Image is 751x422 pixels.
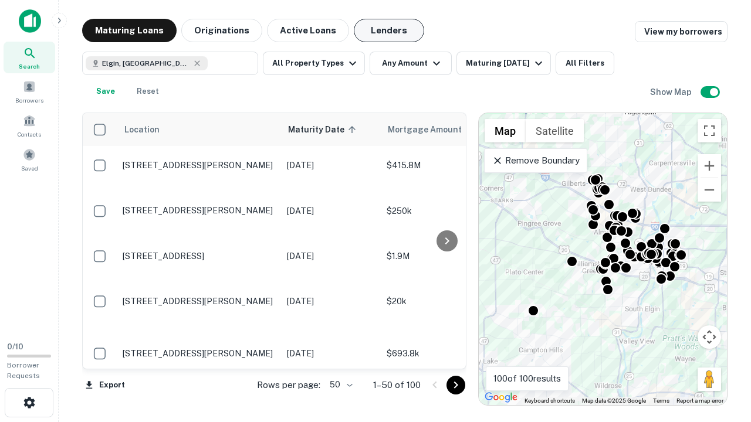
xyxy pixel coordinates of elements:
[181,19,262,42] button: Originations
[387,159,504,172] p: $415.8M
[635,21,728,42] a: View my borrowers
[456,52,551,75] button: Maturing [DATE]
[287,295,375,308] p: [DATE]
[387,347,504,360] p: $693.8k
[82,19,177,42] button: Maturing Loans
[7,342,23,351] span: 0 / 10
[117,113,281,146] th: Location
[19,9,41,33] img: capitalize-icon.png
[354,19,424,42] button: Lenders
[15,96,43,105] span: Borrowers
[288,122,360,137] span: Maturity Date
[257,378,320,392] p: Rows per page:
[698,119,721,142] button: Toggle fullscreen view
[82,376,128,394] button: Export
[124,122,160,137] span: Location
[21,164,38,173] span: Saved
[287,347,375,360] p: [DATE]
[123,251,275,261] p: [STREET_ADDRESS]
[373,378,421,392] p: 1–50 of 100
[466,56,546,70] div: Maturing [DATE]
[387,250,504,263] p: $1.9M
[123,205,275,216] p: [STREET_ADDRESS][PERSON_NAME]
[123,160,275,171] p: [STREET_ADDRESS][PERSON_NAME]
[387,295,504,308] p: $20k
[698,154,721,178] button: Zoom in
[123,348,275,359] p: [STREET_ADDRESS][PERSON_NAME]
[102,58,190,69] span: Elgin, [GEOGRAPHIC_DATA], [GEOGRAPHIC_DATA]
[698,178,721,202] button: Zoom out
[650,86,694,98] h6: Show Map
[485,119,526,142] button: Show street map
[446,376,465,394] button: Go to next page
[4,42,55,73] a: Search
[482,390,520,405] img: Google
[87,80,124,103] button: Save your search to get updates of matches that match your search criteria.
[19,62,40,71] span: Search
[4,76,55,107] a: Borrowers
[525,397,575,405] button: Keyboard shortcuts
[676,397,723,404] a: Report a map error
[698,325,721,349] button: Map camera controls
[287,159,375,172] p: [DATE]
[387,205,504,217] p: $250k
[692,328,751,384] iframe: Chat Widget
[7,361,40,380] span: Borrower Requests
[381,113,510,146] th: Mortgage Amount
[263,52,365,75] button: All Property Types
[4,110,55,141] a: Contacts
[18,130,41,139] span: Contacts
[492,154,579,168] p: Remove Boundary
[582,397,646,404] span: Map data ©2025 Google
[526,119,584,142] button: Show satellite imagery
[287,250,375,263] p: [DATE]
[129,80,167,103] button: Reset
[281,113,381,146] th: Maturity Date
[482,390,520,405] a: Open this area in Google Maps (opens a new window)
[287,205,375,217] p: [DATE]
[388,122,477,137] span: Mortgage Amount
[325,376,354,393] div: 50
[556,52,614,75] button: All Filters
[4,144,55,175] a: Saved
[370,52,452,75] button: Any Amount
[267,19,349,42] button: Active Loans
[653,397,669,404] a: Terms (opens in new tab)
[123,296,275,307] p: [STREET_ADDRESS][PERSON_NAME]
[493,372,561,386] p: 100 of 100 results
[479,113,727,405] div: 0 0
